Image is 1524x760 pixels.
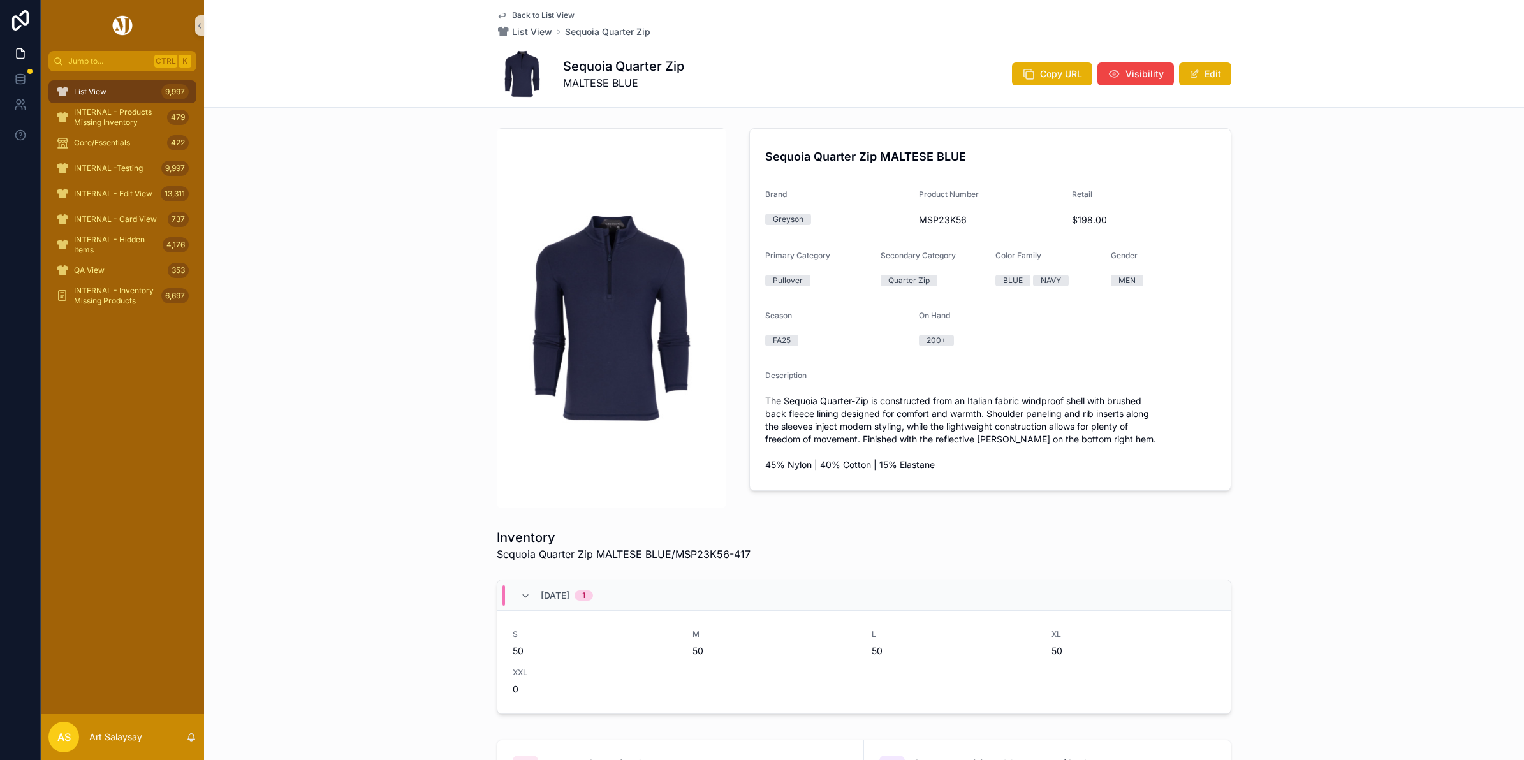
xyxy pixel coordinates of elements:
[512,10,575,20] span: Back to List View
[48,284,196,307] a: INTERNAL - Inventory Missing Products6,697
[168,263,189,278] div: 353
[1111,251,1138,260] span: Gender
[513,629,677,639] span: S
[563,75,684,91] span: MALTESE BLUE
[1125,68,1164,80] span: Visibility
[1012,62,1092,85] button: Copy URL
[161,186,189,201] div: 13,311
[765,370,807,380] span: Description
[582,590,585,601] div: 1
[89,731,142,743] p: Art Salaysay
[773,214,803,225] div: Greyson
[692,629,857,639] span: M
[919,214,1062,226] span: MSP23K56
[1041,275,1061,286] div: NAVY
[541,589,569,602] span: [DATE]
[48,106,196,129] a: INTERNAL - Products Missing Inventory479
[1179,62,1231,85] button: Edit
[919,189,979,199] span: Product Number
[74,138,130,148] span: Core/Essentials
[513,683,677,696] span: 0
[565,26,650,38] a: Sequoia Quarter Zip
[773,335,791,346] div: FA25
[48,182,196,205] a: INTERNAL - Edit View13,311
[1072,214,1215,226] span: $198.00
[1118,275,1136,286] div: MEN
[497,26,552,38] a: List View
[919,311,950,320] span: On Hand
[48,131,196,154] a: Core/Essentials422
[497,546,751,562] span: Sequoia Quarter Zip MALTESE BLUE/MSP23K56-417
[872,629,1036,639] span: L
[1072,189,1092,199] span: Retail
[48,51,196,71] button: Jump to...CtrlK
[74,107,162,128] span: INTERNAL - Products Missing Inventory
[161,288,189,303] div: 6,697
[1003,275,1023,286] div: BLUE
[927,335,946,346] div: 200+
[765,251,830,260] span: Primary Category
[161,84,189,99] div: 9,997
[765,311,792,320] span: Season
[765,189,787,199] span: Brand
[168,212,189,227] div: 737
[1097,62,1174,85] button: Visibility
[512,26,552,38] span: List View
[765,395,1215,471] span: The Sequoia Quarter-Zip is constructed from an Italian fabric windproof shell with brushed back f...
[497,204,726,432] img: MSP23K56-417.jpg
[48,233,196,256] a: INTERNAL - Hidden Items4,176
[41,71,204,324] div: scrollable content
[497,611,1231,713] a: S50M50L50XL50XXL0
[110,15,135,36] img: App logo
[513,645,677,657] span: 50
[74,235,158,255] span: INTERNAL - Hidden Items
[1040,68,1082,80] span: Copy URL
[163,237,189,252] div: 4,176
[57,729,71,745] span: AS
[48,80,196,103] a: List View9,997
[888,275,930,286] div: Quarter Zip
[881,251,956,260] span: Secondary Category
[872,645,1036,657] span: 50
[74,189,152,199] span: INTERNAL - Edit View
[74,163,143,173] span: INTERNAL -Testing
[48,208,196,231] a: INTERNAL - Card View737
[154,55,177,68] span: Ctrl
[74,87,106,97] span: List View
[995,251,1041,260] span: Color Family
[497,529,751,546] h1: Inventory
[180,56,190,66] span: K
[1051,645,1216,657] span: 50
[167,110,189,125] div: 479
[74,214,157,224] span: INTERNAL - Card View
[1051,629,1216,639] span: XL
[765,148,1215,165] h4: Sequoia Quarter Zip MALTESE BLUE
[48,259,196,282] a: QA View353
[563,57,684,75] h1: Sequoia Quarter Zip
[74,265,105,275] span: QA View
[74,286,156,306] span: INTERNAL - Inventory Missing Products
[161,161,189,176] div: 9,997
[497,10,575,20] a: Back to List View
[513,668,677,678] span: XXL
[48,157,196,180] a: INTERNAL -Testing9,997
[692,645,857,657] span: 50
[167,135,189,150] div: 422
[68,56,149,66] span: Jump to...
[773,275,803,286] div: Pullover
